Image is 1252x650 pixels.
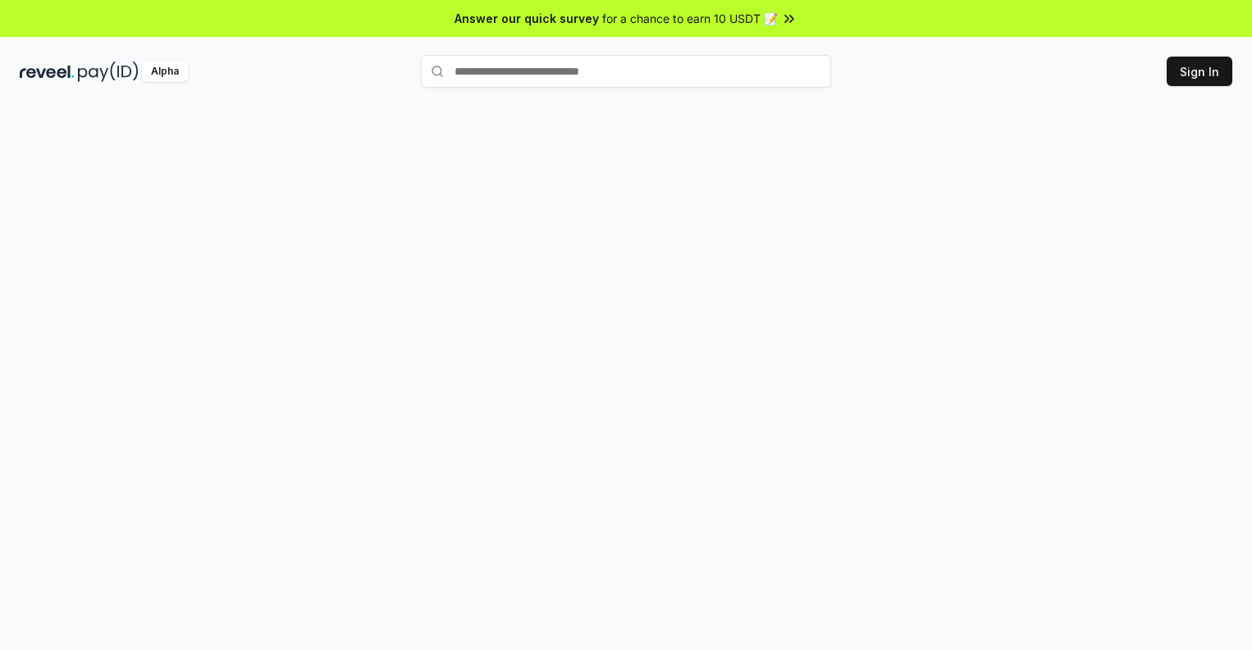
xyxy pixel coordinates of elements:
[1167,57,1232,86] button: Sign In
[455,10,599,27] span: Answer our quick survey
[602,10,778,27] span: for a chance to earn 10 USDT 📝
[78,61,139,82] img: pay_id
[20,61,75,82] img: reveel_dark
[142,61,188,82] div: Alpha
